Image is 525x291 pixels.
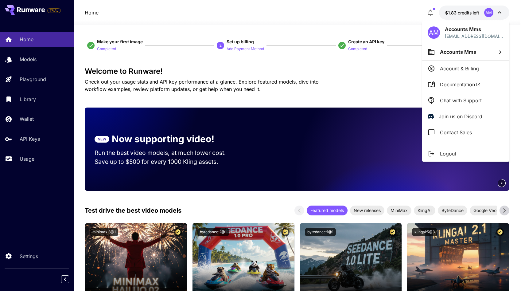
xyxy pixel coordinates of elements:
div: AM [428,26,440,39]
p: Logout [440,150,456,157]
p: [EMAIL_ADDRESS][DOMAIN_NAME] [445,33,504,39]
span: Accounts Mms [440,49,476,55]
span: Documentation [440,81,481,88]
div: accounts@mintmories.com [445,33,504,39]
p: Contact Sales [440,129,472,136]
button: Accounts Mms [422,44,509,60]
p: Chat with Support [440,97,482,104]
p: Join us on Discord [439,113,482,120]
p: Accounts Mms [445,26,504,33]
p: Account & Billing [440,65,479,72]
